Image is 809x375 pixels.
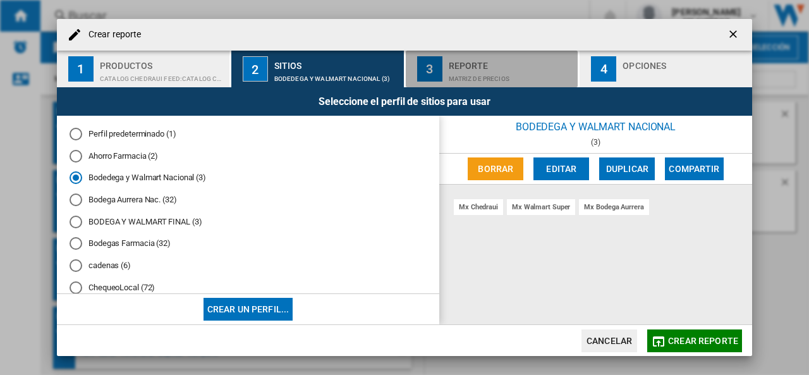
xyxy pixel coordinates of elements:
div: 4 [591,56,616,82]
div: Productos [100,56,224,69]
md-radio-button: Bodedega y Walmart Nacional (3) [70,172,427,184]
md-radio-button: BODEGA Y WALMART FINAL (3) [70,216,427,228]
button: 2 Sitios Bodedega y Walmart Nacional (3) [231,51,405,87]
button: Duplicar [599,157,655,180]
md-radio-button: Bodegas Farmacia (32) [70,238,427,250]
div: 1 [68,56,94,82]
button: Crear un perfil... [204,298,293,321]
div: Seleccione el perfil de sitios para usar [57,87,752,116]
div: mx bodega aurrera [579,199,648,215]
div: Matriz de precios [449,69,573,82]
button: 3 Reporte Matriz de precios [406,51,580,87]
button: 4 Opciones [580,51,752,87]
button: 1 Productos CATALOG CHEDRAUI FEED:Catalog chedraui feed [57,51,231,87]
div: mx chedraui [454,199,503,215]
md-radio-button: ChequeoLocal (72) [70,281,427,293]
md-radio-button: Perfil predeterminado (1) [70,128,427,140]
md-radio-button: cadenas (6) [70,260,427,272]
button: Borrar [468,157,523,180]
div: 3 [417,56,442,82]
button: Compartir [665,157,723,180]
div: Reporte [449,56,573,69]
div: Bodedega y Walmart Nacional [439,116,752,138]
button: Cancelar [581,329,637,352]
div: mx walmart super [507,199,575,215]
div: 2 [243,56,268,82]
h4: Crear reporte [82,28,141,41]
md-radio-button: Ahorro Farmacia (2) [70,150,427,162]
button: Crear reporte [647,329,742,352]
div: Opciones [623,56,747,69]
button: getI18NText('BUTTONS.CLOSE_DIALOG') [722,22,747,47]
ng-md-icon: getI18NText('BUTTONS.CLOSE_DIALOG') [727,28,742,43]
div: (3) [439,138,752,147]
button: Editar [533,157,589,180]
md-radio-button: Bodega Aurrera Nac. (32) [70,194,427,206]
div: Bodedega y Walmart Nacional (3) [274,69,399,82]
span: Crear reporte [668,336,738,346]
div: CATALOG CHEDRAUI FEED:Catalog chedraui feed [100,69,224,82]
div: Sitios [274,56,399,69]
